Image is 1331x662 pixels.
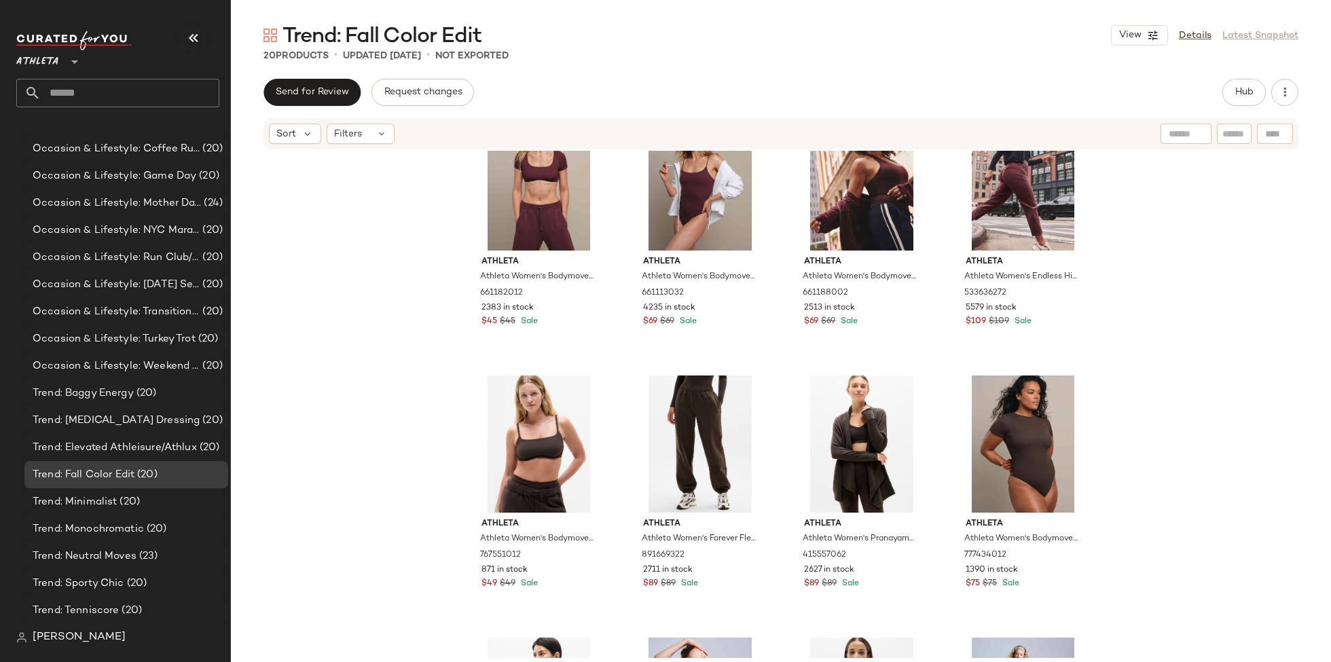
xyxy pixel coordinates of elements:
[481,578,497,590] span: $49
[16,632,27,643] img: svg%3e
[804,564,854,576] span: 2627 in stock
[822,578,837,590] span: $89
[16,31,132,50] img: cfy_white_logo.C9jOOHJF.svg
[343,49,421,63] p: updated [DATE]
[803,271,917,283] span: Athleta Women's Bodymove Halter Bodysuit Garnet Tall Size XL
[642,549,685,562] span: 891669322
[804,302,855,314] span: 2513 in stock
[803,549,846,562] span: 415557062
[1111,25,1168,45] button: View
[518,579,538,588] span: Sale
[643,256,758,268] span: Athleta
[480,533,595,545] span: Athleta Women's Bodymove Balconette A-C Truffle Size XS
[33,494,117,510] span: Trend: Minimalist
[1012,317,1032,326] span: Sale
[1222,79,1266,106] button: Hub
[481,564,528,576] span: 871 in stock
[642,533,756,545] span: Athleta Women's Forever Fleece High Rise Jogger Truffle Size XXS
[117,494,140,510] span: (20)
[144,521,167,537] span: (20)
[334,48,338,64] span: •
[678,579,698,588] span: Sale
[200,277,223,293] span: (20)
[839,579,859,588] span: Sale
[263,51,276,61] span: 20
[838,317,858,326] span: Sale
[33,549,136,564] span: Trend: Neutral Moves
[518,317,538,326] span: Sale
[33,304,200,320] span: Occasion & Lifestyle: Transitional Styles
[481,518,596,530] span: Athleta
[33,358,200,374] span: Occasion & Lifestyle: Weekend Wellness Getaway
[964,549,1006,562] span: 777434012
[983,578,997,590] span: $75
[334,127,362,141] span: Filters
[966,518,1080,530] span: Athleta
[200,304,223,320] span: (20)
[966,578,980,590] span: $75
[383,87,462,98] span: Request changes
[632,375,769,513] img: cn60370607.jpg
[803,533,917,545] span: Athleta Women's Pranayama Restore Rib Wrap Truffle Rib Size XXS
[263,29,277,42] img: svg%3e
[803,287,848,299] span: 661188002
[793,375,930,513] img: cn60396274.jpg
[263,49,329,63] div: Products
[33,196,201,211] span: Occasion & Lifestyle: Mother Daughter Moves
[643,564,693,576] span: 2711 in stock
[16,46,58,71] span: Athleta
[276,127,296,141] span: Sort
[33,467,134,483] span: Trend: Fall Color Edit
[33,440,197,456] span: Trend: Elevated Athleisure/Athlux
[677,317,697,326] span: Sale
[966,302,1017,314] span: 5579 in stock
[480,271,595,283] span: Athleta Women's Bodymove Square Neck Crop Tee Garnet Size XS
[642,287,684,299] span: 661113032
[500,316,515,328] span: $45
[200,141,223,157] span: (20)
[500,578,515,590] span: $49
[33,223,200,238] span: Occasion & Lifestyle: NYC Marathon
[196,168,219,184] span: (20)
[989,316,1009,328] span: $109
[263,79,361,106] button: Send for Review
[480,287,523,299] span: 661182012
[964,287,1006,299] span: 533636272
[642,271,756,283] span: Athleta Women's Bodymove Cami Bodysuit Garnet Size XS
[200,250,223,265] span: (20)
[966,316,986,328] span: $109
[661,578,676,590] span: $89
[435,49,509,63] p: Not Exported
[966,564,1018,576] span: 1390 in stock
[1179,29,1211,43] a: Details
[821,316,835,328] span: $69
[481,316,497,328] span: $45
[124,576,147,591] span: (20)
[134,467,158,483] span: (20)
[119,603,142,619] span: (20)
[33,603,119,619] span: Trend: Tenniscore
[426,48,430,64] span: •
[200,358,223,374] span: (20)
[480,549,521,562] span: 767551012
[804,256,919,268] span: Athleta
[33,331,196,347] span: Occasion & Lifestyle: Turkey Trot
[643,578,658,590] span: $89
[471,375,607,513] img: cn60365217.jpg
[643,302,695,314] span: 4235 in stock
[964,533,1079,545] span: Athleta Women's Bodymove Short Sleeve Crew Bodysuit Truffle Size XXS
[33,413,200,428] span: Trend: [MEDICAL_DATA] Dressing
[804,316,818,328] span: $69
[33,576,124,591] span: Trend: Sporty Chic
[955,375,1091,513] img: cn60368931.jpg
[201,196,223,211] span: (24)
[804,518,919,530] span: Athleta
[33,386,134,401] span: Trend: Baggy Energy
[804,578,819,590] span: $89
[196,331,219,347] span: (20)
[481,302,534,314] span: 2383 in stock
[481,256,596,268] span: Athleta
[33,141,200,157] span: Occasion & Lifestyle: Coffee Run
[136,549,158,564] span: (23)
[964,271,1079,283] span: Athleta Women's Endless High Rise Pant Garnet Size 8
